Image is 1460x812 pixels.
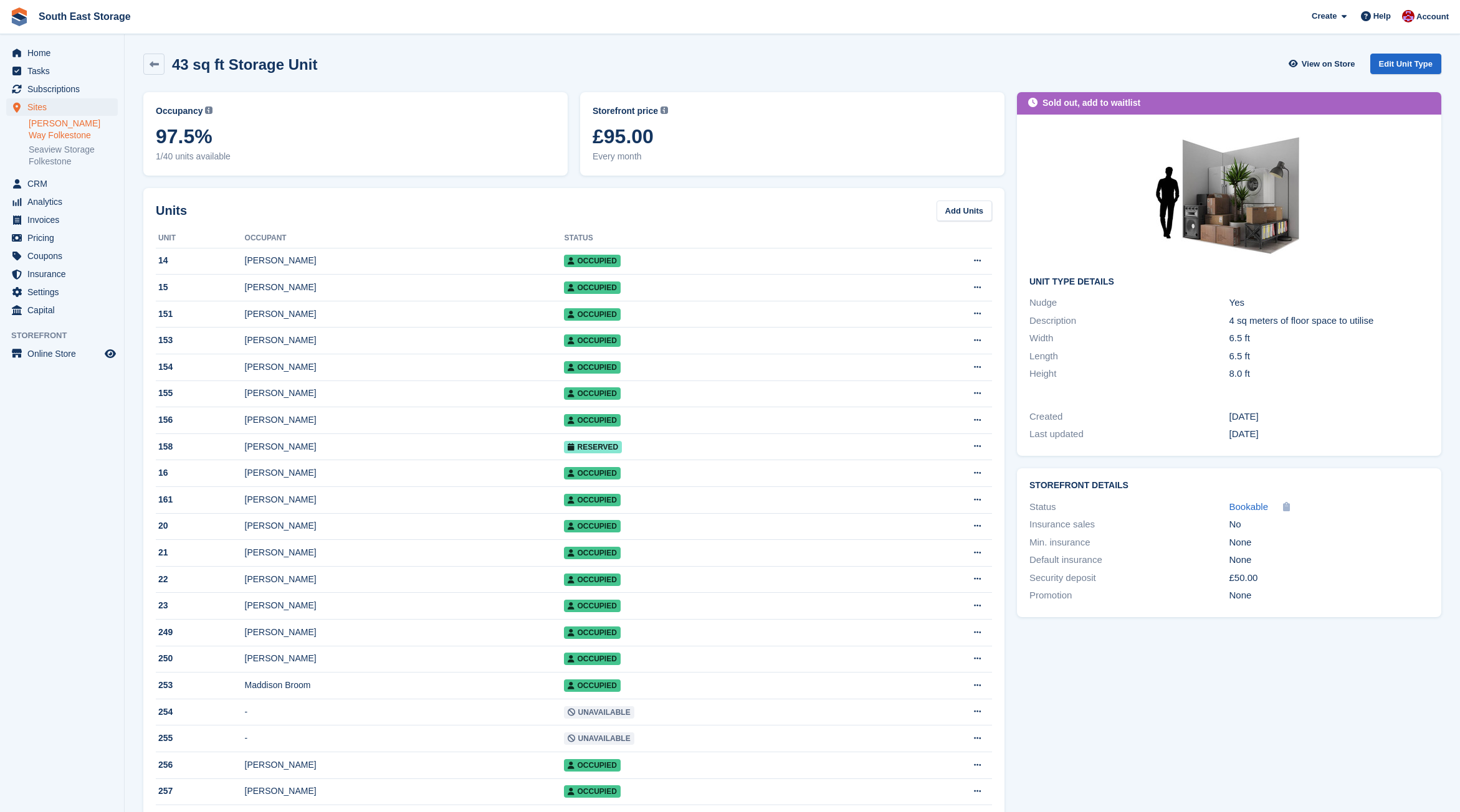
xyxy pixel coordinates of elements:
[1373,10,1391,22] span: Help
[156,361,245,374] div: 154
[156,150,555,163] span: 1/40 units available
[10,7,29,26] img: stora-icon-8386f47178a22dfd0bd8f6a31ec36ba5ce8667c1dd55bd0f319d3a0aa187defe.svg
[245,229,565,248] th: Occupant
[1229,517,1429,532] div: No
[1029,481,1429,491] h2: Storefront Details
[156,758,245,772] div: 256
[564,281,620,294] span: Occupied
[564,732,634,745] span: Unavailable
[564,547,620,559] span: Occupied
[156,281,245,294] div: 15
[564,308,620,321] span: Occupied
[1229,588,1429,603] div: None
[156,599,245,612] div: 23
[6,211,118,229] a: menu
[1229,571,1429,585] div: £50.00
[6,98,118,116] a: menu
[1402,10,1415,22] img: Roger Norris
[6,247,118,265] a: menu
[1229,500,1269,514] a: Bookable
[6,229,118,247] a: menu
[245,440,565,453] div: [PERSON_NAME]
[564,255,620,267] span: Occupied
[245,413,565,427] div: [PERSON_NAME]
[1029,410,1229,424] div: Created
[1029,367,1229,381] div: Height
[205,106,212,114] img: icon-info-grey-7440780725fd019a000dd9b08b2336e03edf1995a4989e88bcd33f0948082b44.svg
[564,600,620,612] span: Occupied
[1416,11,1449,23] span: Account
[564,441,622,453] span: Reserved
[27,80,102,98] span: Subscriptions
[245,652,565,665] div: [PERSON_NAME]
[1229,410,1429,424] div: [DATE]
[156,125,555,148] span: 97.5%
[564,361,620,374] span: Occupied
[27,62,102,80] span: Tasks
[564,520,620,532] span: Occupied
[27,175,102,192] span: CRM
[156,626,245,639] div: 249
[1029,314,1229,328] div: Description
[1229,314,1429,328] div: 4 sq meters of floor space to utilise
[27,265,102,283] span: Insurance
[156,519,245,532] div: 20
[1312,10,1337,22] span: Create
[156,387,245,400] div: 155
[156,413,245,427] div: 156
[1229,349,1429,364] div: 6.5 ft
[564,414,620,427] span: Occupied
[156,440,245,453] div: 158
[564,494,620,506] span: Occupied
[245,626,565,639] div: [PERSON_NAME]
[245,599,565,612] div: [PERSON_NAME]
[172,56,317,73] h2: 43 sq ft Storage Unit
[937,201,992,221] a: Add Units
[593,125,992,148] span: £95.00
[1029,500,1229,514] div: Status
[27,44,102,62] span: Home
[1029,517,1229,532] div: Insurance sales
[245,546,565,559] div: [PERSON_NAME]
[661,106,668,114] img: icon-info-grey-7440780725fd019a000dd9b08b2336e03edf1995a4989e88bcd33f0948082b44.svg
[156,546,245,559] div: 21
[1229,553,1429,567] div: None
[1029,277,1429,287] h2: Unit Type details
[156,785,245,798] div: 257
[156,229,245,248] th: Unit
[1229,331,1429,346] div: 6.5 ft
[1370,54,1441,74] a: Edit Unit Type
[564,706,634,719] span: Unavailable
[564,467,620,479] span: Occupied
[156,679,245,692] div: 253
[1029,571,1229,585] div: Security deposit
[156,254,245,267] div: 14
[27,229,102,247] span: Pricing
[27,98,102,116] span: Sites
[1029,296,1229,310] div: Nudge
[564,679,620,692] span: Occupied
[156,201,187,220] h2: Units
[245,679,565,692] div: Maddison Broom
[27,193,102,210] span: Analytics
[245,725,565,752] td: -
[156,652,245,665] div: 250
[11,329,124,342] span: Storefront
[156,105,203,118] span: Occupancy
[1029,536,1229,550] div: Min. insurance
[245,519,565,532] div: [PERSON_NAME]
[1229,427,1429,441] div: [DATE]
[156,466,245,479] div: 16
[245,699,565,725] td: -
[27,345,102,362] span: Online Store
[1229,536,1429,550] div: None
[245,785,565,798] div: [PERSON_NAME]
[6,345,118,362] a: menu
[564,334,620,347] span: Occupied
[1043,97,1140,110] div: Sold out, add to waitlist
[245,573,565,586] div: [PERSON_NAME]
[156,493,245,506] div: 161
[27,247,102,265] span: Coupons
[29,118,118,141] a: [PERSON_NAME] Way Folkestone
[564,229,876,248] th: Status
